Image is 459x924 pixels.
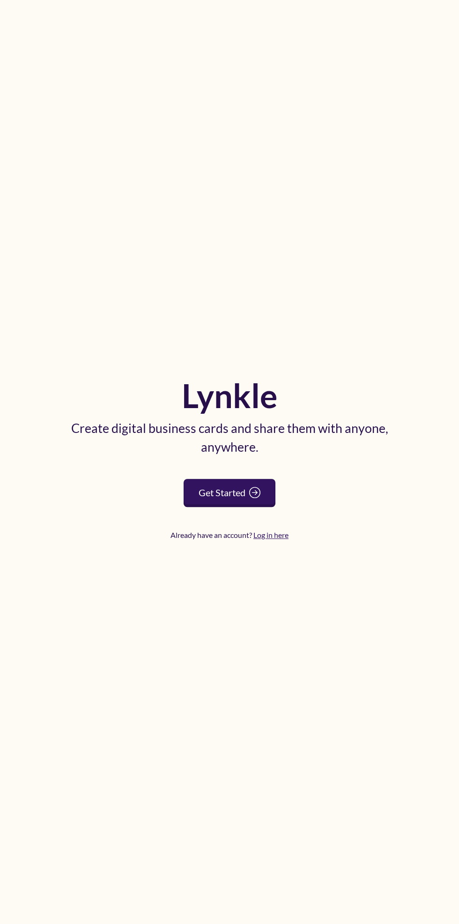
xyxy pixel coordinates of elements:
[253,530,289,539] a: Log in here
[67,529,392,541] p: Already have an account?
[199,487,245,498] span: Get Started
[67,419,392,456] p: Create digital business cards and share them with anyone, anywhere.
[67,376,392,415] h1: Lynkle
[184,479,275,507] a: Get Started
